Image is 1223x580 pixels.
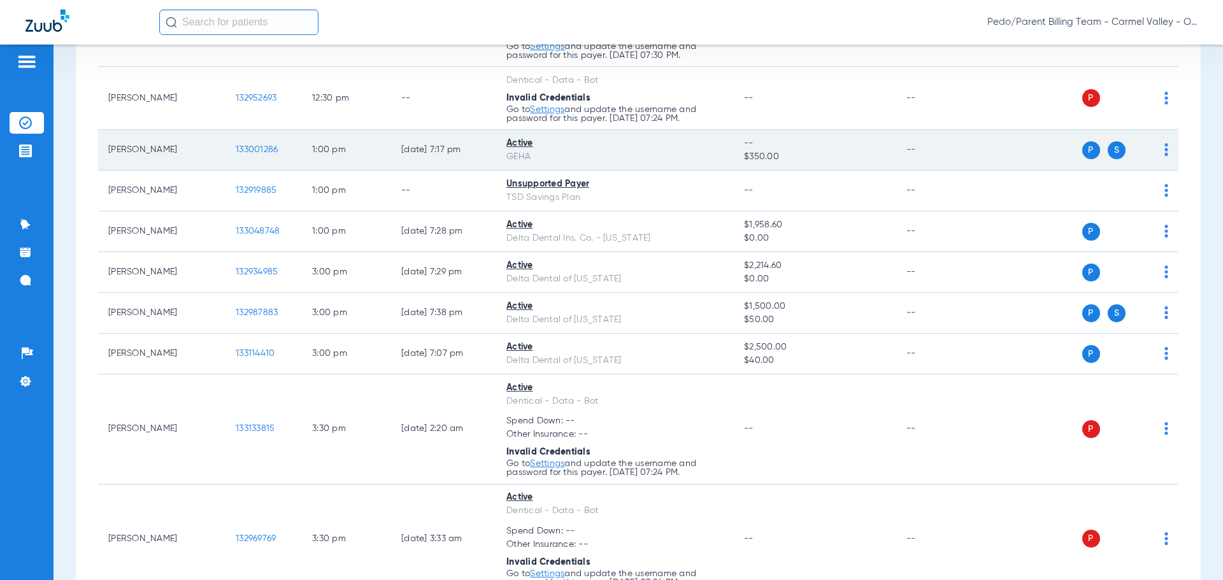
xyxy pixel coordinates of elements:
[391,334,496,374] td: [DATE] 7:07 PM
[1164,422,1168,435] img: group-dot-blue.svg
[391,374,496,485] td: [DATE] 2:20 AM
[744,300,885,313] span: $1,500.00
[744,137,885,150] span: --
[744,259,885,272] span: $2,214.60
[1082,223,1100,241] span: P
[530,42,564,51] a: Settings
[1108,141,1126,159] span: S
[506,525,724,538] span: Spend Down: --
[159,10,318,35] input: Search for patients
[530,459,564,468] a: Settings
[744,354,885,367] span: $40.00
[744,534,754,543] span: --
[506,538,724,551] span: Other Insurance: --
[1108,304,1126,322] span: S
[744,341,885,354] span: $2,500.00
[98,130,225,171] td: [PERSON_NAME]
[506,150,724,164] div: GEHA
[1164,265,1168,278] img: group-dot-blue.svg
[302,130,391,171] td: 1:00 PM
[236,424,275,433] span: 133133815
[506,313,724,327] div: Delta Dental of [US_STATE]
[506,459,724,477] p: Go to and update the username and password for this payer. [DATE] 07:24 PM.
[530,105,564,114] a: Settings
[506,191,724,204] div: TSD Savings Plan
[1164,306,1168,319] img: group-dot-blue.svg
[987,16,1198,29] span: Pedo/Parent Billing Team - Carmel Valley - Ortho | The Super Dentists
[506,74,724,87] div: Dentical - Data - Bot
[391,252,496,293] td: [DATE] 7:29 PM
[896,130,982,171] td: --
[506,341,724,354] div: Active
[236,186,276,195] span: 132919885
[896,67,982,130] td: --
[1082,345,1100,363] span: P
[302,293,391,334] td: 3:00 PM
[744,232,885,245] span: $0.00
[506,94,590,103] span: Invalid Credentials
[302,374,391,485] td: 3:30 PM
[1082,264,1100,281] span: P
[1164,184,1168,197] img: group-dot-blue.svg
[506,300,724,313] div: Active
[98,293,225,334] td: [PERSON_NAME]
[391,211,496,252] td: [DATE] 7:28 PM
[506,491,724,504] div: Active
[391,293,496,334] td: [DATE] 7:38 PM
[98,67,225,130] td: [PERSON_NAME]
[1164,347,1168,360] img: group-dot-blue.svg
[506,105,724,123] p: Go to and update the username and password for this payer. [DATE] 07:24 PM.
[236,145,278,154] span: 133001286
[1164,532,1168,545] img: group-dot-blue.svg
[391,130,496,171] td: [DATE] 7:17 PM
[744,272,885,286] span: $0.00
[236,267,278,276] span: 132934985
[896,374,982,485] td: --
[236,94,276,103] span: 132952693
[1082,420,1100,438] span: P
[17,54,37,69] img: hamburger-icon
[506,272,724,286] div: Delta Dental of [US_STATE]
[98,211,225,252] td: [PERSON_NAME]
[1164,225,1168,237] img: group-dot-blue.svg
[98,334,225,374] td: [PERSON_NAME]
[744,424,754,433] span: --
[506,381,724,395] div: Active
[1082,89,1100,107] span: P
[506,232,724,245] div: Delta Dental Ins. Co. - [US_STATE]
[506,259,724,272] div: Active
[506,354,724,367] div: Delta Dental of [US_STATE]
[236,349,275,358] span: 133114410
[744,218,885,232] span: $1,958.60
[506,414,724,428] span: Spend Down: --
[744,186,754,195] span: --
[98,171,225,211] td: [PERSON_NAME]
[1082,304,1100,322] span: P
[506,218,724,232] div: Active
[391,67,496,130] td: --
[236,227,280,236] span: 133048748
[391,171,496,211] td: --
[530,569,564,578] a: Settings
[302,171,391,211] td: 1:00 PM
[506,178,724,191] div: Unsupported Payer
[744,150,885,164] span: $350.00
[896,171,982,211] td: --
[506,42,724,60] p: Go to and update the username and password for this payer. [DATE] 07:30 PM.
[896,293,982,334] td: --
[236,308,278,317] span: 132987883
[1082,141,1100,159] span: P
[302,211,391,252] td: 1:00 PM
[506,448,590,456] span: Invalid Credentials
[1164,143,1168,156] img: group-dot-blue.svg
[896,211,982,252] td: --
[506,504,724,518] div: Dentical - Data - Bot
[236,534,276,543] span: 132969769
[506,395,724,408] div: Dentical - Data - Bot
[896,334,982,374] td: --
[302,67,391,130] td: 12:30 PM
[896,252,982,293] td: --
[1164,92,1168,104] img: group-dot-blue.svg
[506,137,724,150] div: Active
[744,313,885,327] span: $50.00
